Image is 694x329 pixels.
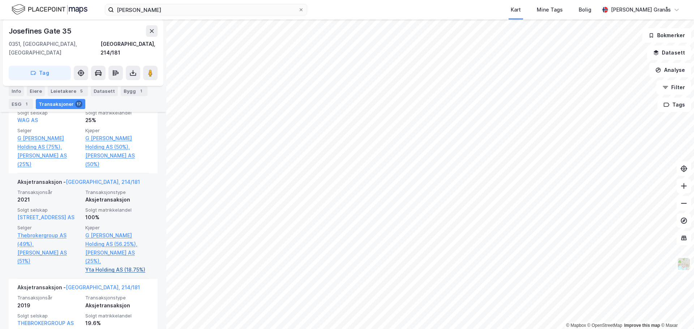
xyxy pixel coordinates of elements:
[17,313,81,319] span: Solgt selskap
[9,86,24,96] div: Info
[75,100,82,108] div: 17
[12,3,87,16] img: logo.f888ab2527a4732fd821a326f86c7f29.svg
[85,313,149,319] span: Solgt matrikkelandel
[17,231,81,248] a: Thebrokergroup AS (49%),
[66,179,140,185] a: [GEOGRAPHIC_DATA], 214/181
[85,231,149,248] a: G [PERSON_NAME] Holding AS (56.25%),
[23,100,30,108] div: 1
[48,86,88,96] div: Leietakere
[27,86,45,96] div: Eiere
[66,284,140,290] a: [GEOGRAPHIC_DATA], 214/181
[579,5,591,14] div: Bolig
[17,151,81,169] a: [PERSON_NAME] AS (25%)
[17,248,81,266] a: [PERSON_NAME] AS (51%)
[624,323,660,328] a: Improve this map
[91,86,118,96] div: Datasett
[85,207,149,213] span: Solgt matrikkelandel
[137,87,145,95] div: 1
[566,323,586,328] a: Mapbox
[85,301,149,310] div: Aksjetransaksjon
[85,116,149,125] div: 25%
[17,134,81,151] a: G [PERSON_NAME] Holding AS (75%),
[537,5,563,14] div: Mine Tags
[9,99,33,109] div: ESG
[17,214,74,220] a: [STREET_ADDRESS] AS
[677,257,691,271] img: Z
[100,40,158,57] div: [GEOGRAPHIC_DATA], 214/181
[114,4,298,15] input: Søk på adresse, matrikkel, gårdeiere, leietakere eller personer
[9,66,71,80] button: Tag
[658,294,694,329] iframe: Chat Widget
[647,46,691,60] button: Datasett
[511,5,521,14] div: Kart
[85,151,149,169] a: [PERSON_NAME] AS (50%)
[121,86,147,96] div: Bygg
[85,248,149,266] a: [PERSON_NAME] AS (25%),
[85,134,149,151] a: G [PERSON_NAME] Holding AS (50%),
[642,28,691,43] button: Bokmerker
[17,127,81,134] span: Selger
[17,117,38,123] a: WAG AS
[85,189,149,195] span: Transaksjonstype
[85,225,149,231] span: Kjøper
[85,213,149,222] div: 100%
[9,40,100,57] div: 0351, [GEOGRAPHIC_DATA], [GEOGRAPHIC_DATA]
[85,195,149,204] div: Aksjetransaksjon
[587,323,622,328] a: OpenStreetMap
[85,295,149,301] span: Transaksjonstype
[78,87,85,95] div: 5
[17,301,81,310] div: 2019
[17,283,140,295] div: Aksjetransaksjon -
[656,80,691,95] button: Filter
[17,295,81,301] span: Transaksjonsår
[85,127,149,134] span: Kjøper
[17,189,81,195] span: Transaksjonsår
[85,319,149,328] div: 19.6%
[17,207,81,213] span: Solgt selskap
[9,25,73,37] div: Josefines Gate 35
[17,195,81,204] div: 2021
[17,110,81,116] span: Solgt selskap
[17,320,74,326] a: THEBROKERGROUP AS
[85,110,149,116] span: Solgt matrikkelandel
[657,98,691,112] button: Tags
[649,63,691,77] button: Analyse
[611,5,671,14] div: [PERSON_NAME] Granås
[36,99,85,109] div: Transaksjoner
[85,265,149,274] a: Yta Holding AS (18.75%)
[17,225,81,231] span: Selger
[17,178,140,189] div: Aksjetransaksjon -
